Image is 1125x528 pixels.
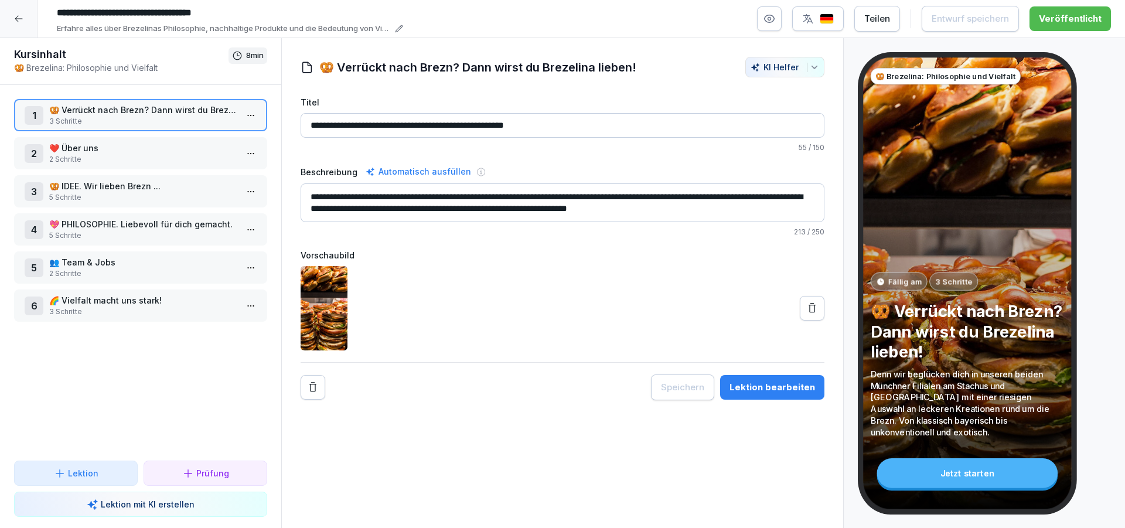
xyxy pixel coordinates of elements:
[935,276,972,287] p: 3 Schritte
[14,62,229,74] p: 🥨 Brezelina: Philosophie und Vielfalt
[877,458,1058,488] div: Jetzt starten
[49,306,237,317] p: 3 Schritte
[301,266,347,350] img: p5sxfwglv8kq0db8t9omnz41.png
[301,227,824,237] p: / 250
[49,154,237,165] p: 2 Schritte
[25,220,43,239] div: 4
[871,301,1064,362] p: 🥨 Verrückt nach Brezn? Dann wirst du Brezelina lieben!
[14,175,267,207] div: 3🥨 IDEE. Wir lieben Brezn ...5 Schritte
[49,294,237,306] p: 🌈 Vielfalt macht uns stark!
[14,137,267,169] div: 2❤️ Über uns2 Schritte
[49,104,237,116] p: 🥨 Verrückt nach Brezn? Dann wirst du Brezelina lieben!
[246,50,264,62] p: 8 min
[68,467,98,479] p: Lektion
[49,116,237,127] p: 3 Schritte
[14,213,267,246] div: 4💖 PHILOSOPHIE. Liebevoll für dich gemacht.5 Schritte
[101,498,195,510] p: Lektion mit KI erstellen
[301,249,824,261] label: Vorschaubild
[301,166,357,178] label: Beschreibung
[888,276,922,287] p: Fällig am
[25,297,43,315] div: 6
[14,47,229,62] h1: Kursinhalt
[319,59,636,76] h1: 🥨 Verrückt nach Brezn? Dann wirst du Brezelina lieben!
[49,180,237,192] p: 🥨 IDEE. Wir lieben Brezn ...
[25,144,43,163] div: 2
[57,23,391,35] p: Erfahre alles über Brezelinas Philosophie, nachhaltige Produkte und die Bedeutung von Vielfalt im...
[799,143,807,152] span: 55
[651,374,714,400] button: Speichern
[25,258,43,277] div: 5
[49,142,237,154] p: ❤️ Über uns
[25,182,43,201] div: 3
[14,289,267,322] div: 6🌈 Vielfalt macht uns stark!3 Schritte
[875,71,1016,82] p: 🥨 Brezelina: Philosophie und Vielfalt
[301,142,824,153] p: / 150
[820,13,834,25] img: de.svg
[661,381,704,394] div: Speichern
[871,368,1064,438] p: Denn wir beglücken dich in unseren beiden Münchner Filialen am Stachus und [GEOGRAPHIC_DATA] mit ...
[1039,12,1102,25] div: Veröffentlicht
[49,192,237,203] p: 5 Schritte
[144,461,267,486] button: Prüfung
[864,12,890,25] div: Teilen
[14,251,267,284] div: 5👥 Team & Jobs2 Schritte
[14,461,138,486] button: Lektion
[922,6,1019,32] button: Entwurf speichern
[794,227,806,236] span: 213
[363,165,473,179] div: Automatisch ausfüllen
[14,492,267,517] button: Lektion mit KI erstellen
[196,467,229,479] p: Prüfung
[1029,6,1111,31] button: Veröffentlicht
[301,375,325,400] button: Remove
[854,6,900,32] button: Teilen
[49,256,237,268] p: 👥 Team & Jobs
[301,96,824,108] label: Titel
[49,218,237,230] p: 💖 PHILOSOPHIE. Liebevoll für dich gemacht.
[49,268,237,279] p: 2 Schritte
[932,12,1009,25] div: Entwurf speichern
[14,99,267,131] div: 1🥨 Verrückt nach Brezn? Dann wirst du Brezelina lieben!3 Schritte
[25,106,43,125] div: 1
[751,62,819,72] div: KI Helfer
[49,230,237,241] p: 5 Schritte
[720,375,824,400] button: Lektion bearbeiten
[729,381,815,394] div: Lektion bearbeiten
[745,57,824,77] button: KI Helfer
